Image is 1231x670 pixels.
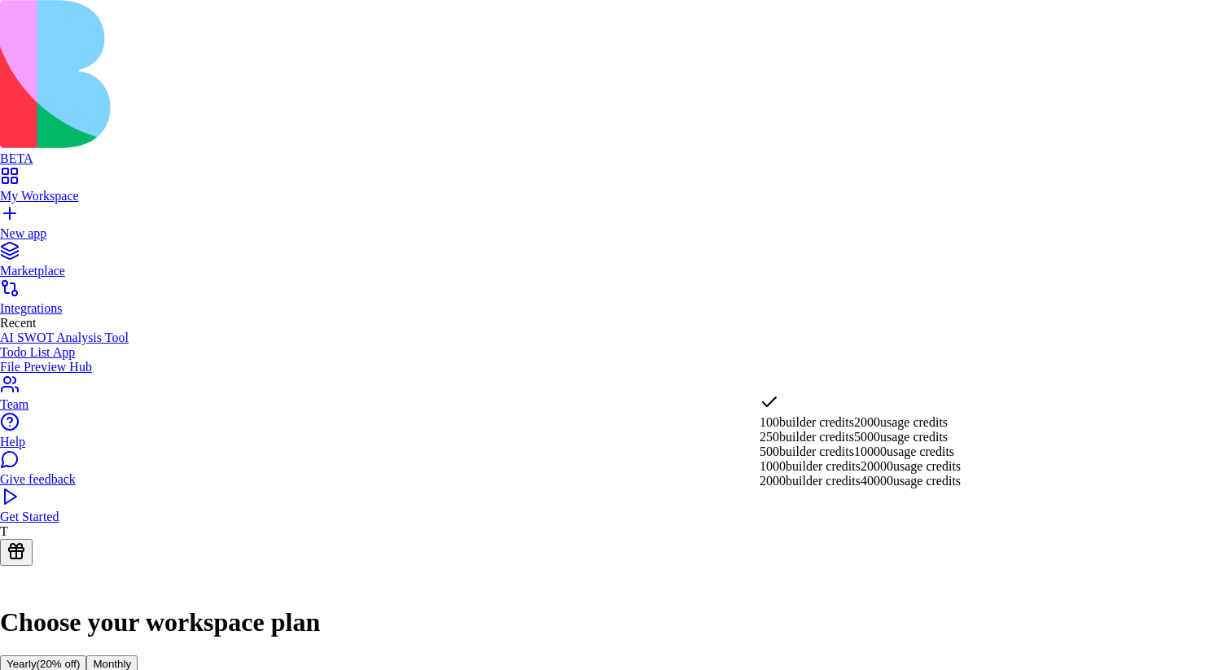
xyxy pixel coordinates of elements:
[760,474,861,488] span: 2000 builder credits
[760,444,854,458] span: 500 builder credits
[854,430,948,444] span: 5000 usage credits
[760,415,854,429] span: 100 builder credits
[760,430,854,444] span: 250 builder credits
[760,459,861,473] span: 1000 builder credits
[854,444,954,458] span: 10000 usage credits
[854,415,948,429] span: 2000 usage credits
[861,474,961,488] span: 40000 usage credits
[861,459,961,473] span: 20000 usage credits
